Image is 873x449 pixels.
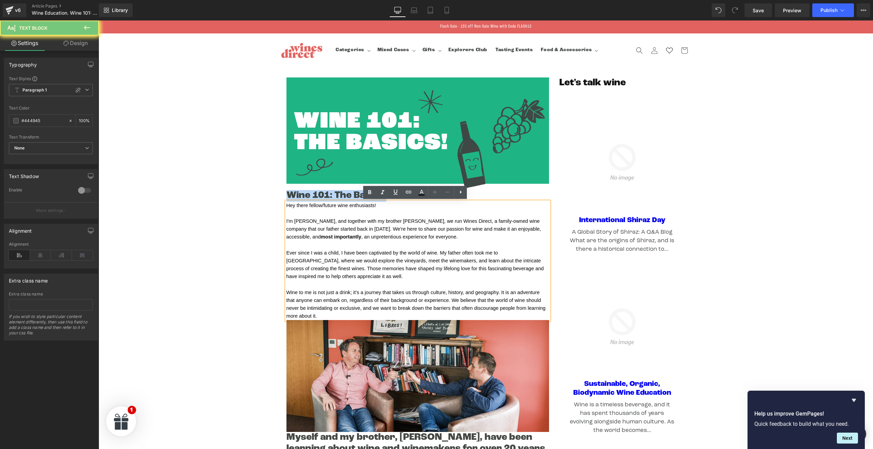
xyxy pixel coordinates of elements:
span: My Wishlist [731,408,759,412]
h5: Myself and my brother, [PERSON_NAME], have been learning about wine and winemakers for over 20 ye... [188,411,450,434]
button: Hide survey [850,396,858,404]
b: None [14,145,25,150]
span: Explorers Club [350,27,389,33]
div: Wine is a timeless beverage, and it has spent thousands of years evolving alongside human culture... [471,380,577,415]
p: More settings [36,207,63,214]
summary: Gifts [320,23,346,37]
span: , an unpretentious experience for everyone. [263,214,359,219]
button: Next question [837,433,858,444]
img: Wines Direct [183,23,224,38]
span: Hey there fellow/future wine enthusiasts! [188,182,278,188]
span: Food & Accessories [442,27,493,33]
span: Ever since I was a child, I have been captivated by the world of wine. My father often took me to... [188,230,447,259]
span: Categories [237,27,266,33]
div: % [76,115,92,127]
h1: Let's talk wine [461,57,587,69]
a: Sustainable, Organic, Biodynamic Wine Education [471,359,577,376]
a: Explorers Club [346,23,393,37]
p: Quick feedback to build what you need. [754,421,858,427]
div: Extra class name [9,292,93,296]
summary: Food & Accessories [438,23,502,37]
button: More [857,3,870,17]
img: Sustainable, Organic, Biodynamic Wine Education [471,254,577,359]
img: International Shiraz Day [471,89,577,195]
button: Redo [728,3,742,17]
span: Tasting Events [397,27,434,33]
div: Alignment [9,224,32,234]
span: Library [112,7,128,13]
div: Extra class name [9,274,48,284]
summary: Mixed Cases [275,23,320,37]
summary: Categories [233,23,275,37]
h2: Help us improve GemPages! [754,410,858,418]
div: Enable [9,187,71,194]
a: International Shiraz Day [480,195,567,204]
a: v6 [3,3,26,17]
a: Article Pages [32,3,110,9]
a: Design [51,35,100,51]
a: New Library [99,3,133,17]
a: Mobile [439,3,455,17]
div: If you wish to style particular content element differently, then use this field to add a class n... [9,314,93,340]
div: v6 [14,6,22,15]
span: Mixed Cases [279,27,311,33]
div: Typography [9,58,37,68]
div: Text Color [9,106,93,111]
a: Laptop [406,3,422,17]
span: Flash Sale - 15% off Non-Sale Wine with Code FLASH15 [342,4,433,8]
span: Save [753,7,764,14]
button: Open Wishlist Details [719,401,764,418]
span: Publish [820,8,838,13]
div: Alignment [9,242,93,247]
span: Wine to me is not just a drink; it's a journey that takes us through culture, history, and geogra... [188,269,448,299]
input: Color [21,117,65,125]
div: Text Styles [9,76,93,81]
a: Preview [775,3,810,17]
div: A Global Story of Shiraz: A Q&A Blog What are the origins of Shiraz, and is there a historical co... [471,207,577,233]
div: Text Transform [9,135,93,140]
button: More settings [4,202,98,218]
h1: Wine 101: The Basics! [188,170,450,181]
button: Undo [712,3,725,17]
span: Preview [783,7,801,14]
summary: Search [533,23,548,38]
a: Wines Direct [180,20,226,40]
button: Publish [812,3,854,17]
div: Text Shadow [9,170,39,179]
span: Text Block [19,25,47,31]
span: Gifts [324,27,337,33]
span: I'm [PERSON_NAME], and together with my brother [PERSON_NAME], we run Wines Direct, a family-owne... [188,198,444,219]
a: Desktop [389,3,406,17]
div: Help us improve GemPages! [754,396,858,444]
a: Tablet [422,3,439,17]
b: Paragraph 1 [23,87,47,93]
strong: most importantly [222,214,263,219]
a: Tasting Events [393,23,438,37]
span: Wine Education. Wine 101: The Basics! [32,10,97,16]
